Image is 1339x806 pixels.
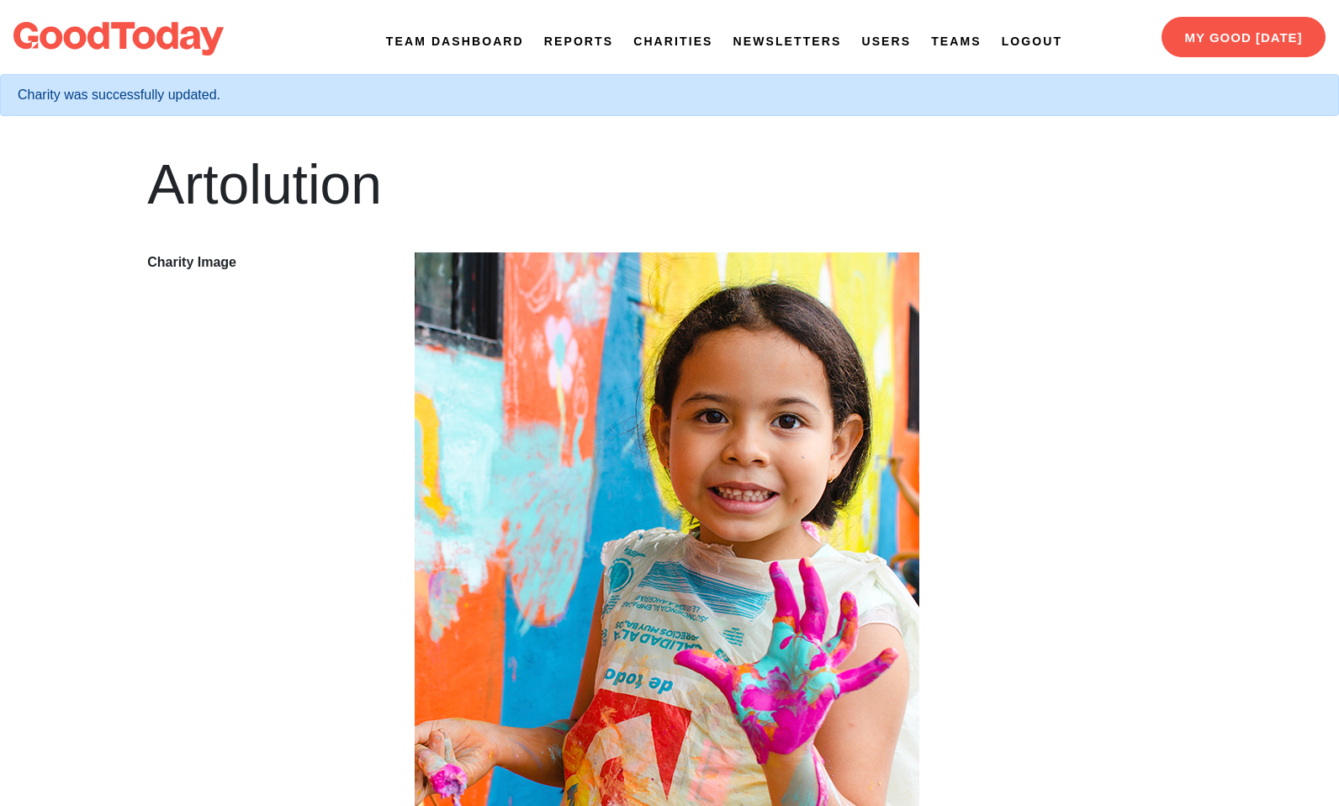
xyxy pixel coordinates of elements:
[1162,17,1326,57] a: My Good [DATE]
[931,33,982,50] a: Teams
[13,22,224,56] img: logo-dark-da6b47b19159aada33782b937e4e11ca563a98e0ec6b0b8896e274de7198bfd4.svg
[633,33,712,50] a: Charities
[1002,33,1062,50] a: Logout
[147,156,1192,212] h1: Artolution
[18,85,1321,105] div: Charity was successfully updated.
[861,33,911,50] a: Users
[544,33,613,50] a: Reports
[386,33,524,50] a: Team Dashboard
[733,33,842,50] a: Newsletters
